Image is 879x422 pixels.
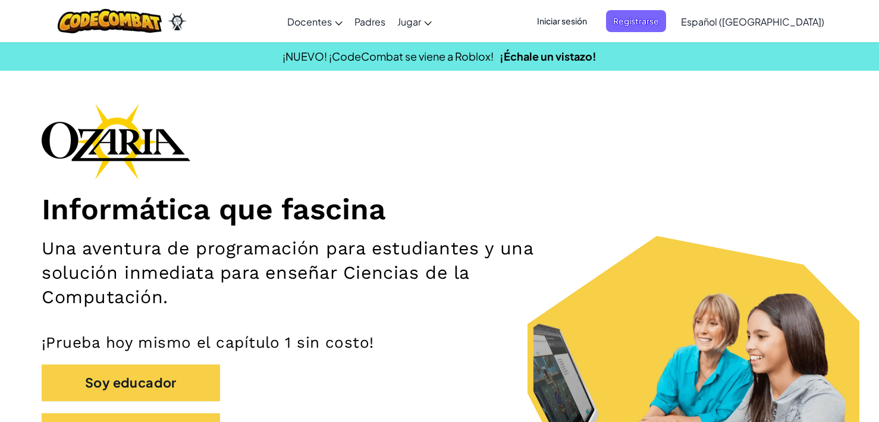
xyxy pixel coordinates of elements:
img: Ozaria [168,12,187,30]
button: Registrarse [606,10,666,32]
a: Español ([GEOGRAPHIC_DATA]) [675,5,830,37]
span: Español ([GEOGRAPHIC_DATA]) [681,15,824,28]
h1: Informática que fascina [42,191,837,228]
span: Jugar [397,15,421,28]
button: Soy educador [42,364,220,401]
a: Docentes [281,5,349,37]
a: ¡Échale un vistazo! [500,49,597,63]
img: CodeCombat logo [58,9,162,33]
a: Jugar [391,5,438,37]
h2: Una aventura de programación para estudiantes y una solución inmediata para enseñar Ciencias de l... [42,236,575,309]
span: Docentes [287,15,332,28]
span: ¡NUEVO! ¡CodeCombat se viene a Roblox! [282,49,494,63]
img: Ozaria branding logo [42,103,190,179]
a: Padres [349,5,391,37]
p: ¡Prueba hoy mismo el capítulo 1 sin costo! [42,333,837,352]
button: Iniciar sesión [530,10,594,32]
